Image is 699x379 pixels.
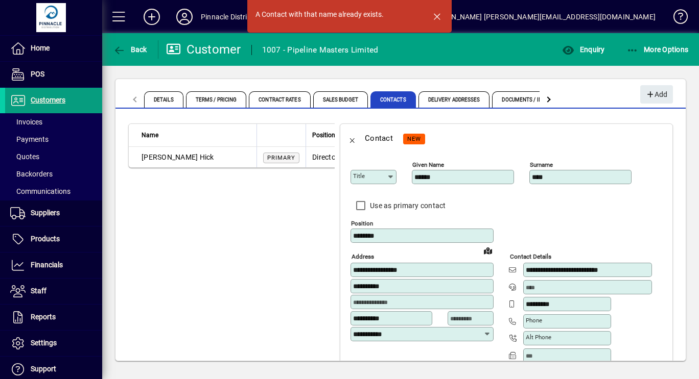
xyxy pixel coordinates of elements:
[200,153,214,161] span: Hick
[110,40,150,59] button: Back
[135,8,168,26] button: Add
[113,45,147,54] span: Back
[142,130,158,141] span: Name
[312,130,344,141] div: Position
[5,113,102,131] a: Invoices
[480,242,496,259] a: View on map
[5,183,102,200] a: Communications
[5,252,102,278] a: Financials
[426,9,656,25] div: [PERSON_NAME] [PERSON_NAME][EMAIL_ADDRESS][DOMAIN_NAME]
[645,86,667,103] span: Add
[370,91,416,108] span: Contacts
[530,161,553,168] mat-label: Surname
[626,45,689,54] span: More Options
[407,136,421,142] span: NEW
[368,200,446,211] label: Use as primary contact
[312,130,335,141] span: Position
[144,91,183,108] span: Details
[31,209,60,217] span: Suppliers
[666,2,686,35] a: Knowledge Base
[31,365,56,373] span: Support
[5,148,102,165] a: Quotes
[10,170,53,178] span: Backorders
[306,147,351,167] td: Director
[267,155,295,161] span: Primary
[249,91,310,108] span: Contract Rates
[31,70,44,78] span: POS
[102,40,158,59] app-page-header-button: Back
[313,91,368,108] span: Sales Budget
[5,200,102,226] a: Suppliers
[262,42,379,58] div: 1007 - Pipeline Masters Limited
[31,287,46,295] span: Staff
[365,130,393,146] div: Contact
[562,45,604,54] span: Enquiry
[5,331,102,356] a: Settings
[31,44,50,52] span: Home
[10,118,42,126] span: Invoices
[5,62,102,87] a: POS
[142,153,198,161] span: [PERSON_NAME]
[31,235,60,243] span: Products
[526,334,551,341] mat-label: Alt Phone
[5,279,102,304] a: Staff
[5,226,102,252] a: Products
[351,220,373,227] mat-label: Position
[10,135,49,143] span: Payments
[624,40,691,59] button: More Options
[353,172,365,180] mat-label: Title
[560,40,607,59] button: Enquiry
[10,187,71,195] span: Communications
[492,91,566,108] span: Documents / Images
[166,41,241,58] div: Customer
[640,85,673,104] button: Add
[5,131,102,148] a: Payments
[168,8,201,26] button: Profile
[142,130,250,141] div: Name
[31,261,63,269] span: Financials
[31,339,57,347] span: Settings
[340,126,365,150] button: Back
[5,305,102,330] a: Reports
[31,96,65,104] span: Customers
[186,91,247,108] span: Terms / Pricing
[5,36,102,61] a: Home
[526,317,542,324] mat-label: Phone
[418,91,490,108] span: Delivery Addresses
[201,9,294,25] div: Pinnacle Distribution Limited
[31,313,56,321] span: Reports
[10,153,39,161] span: Quotes
[5,165,102,183] a: Backorders
[412,161,444,168] mat-label: Given name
